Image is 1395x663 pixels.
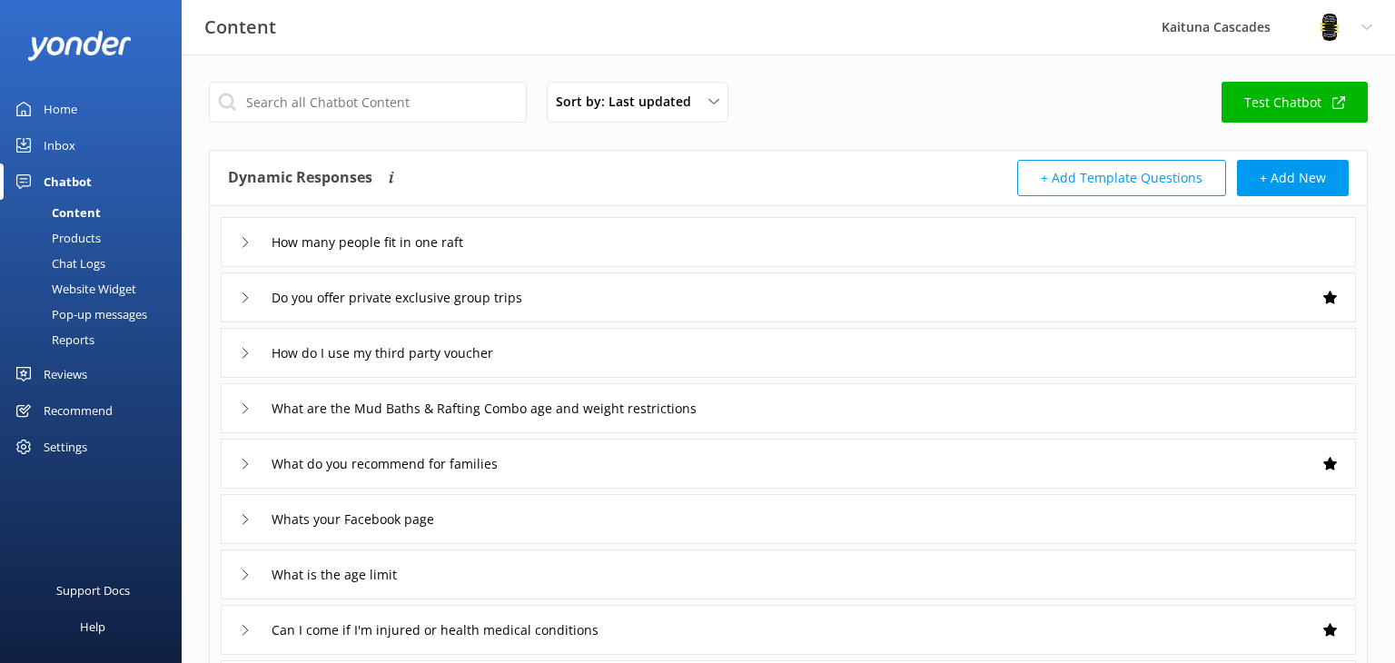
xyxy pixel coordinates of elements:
[44,356,87,392] div: Reviews
[556,92,702,112] span: Sort by: Last updated
[11,251,105,276] div: Chat Logs
[204,13,276,42] h3: Content
[11,225,182,251] a: Products
[44,429,87,465] div: Settings
[44,163,92,200] div: Chatbot
[80,609,105,645] div: Help
[1017,160,1226,196] button: + Add Template Questions
[11,276,182,302] a: Website Widget
[11,225,101,251] div: Products
[1316,14,1343,41] img: 802-1755650174.png
[11,251,182,276] a: Chat Logs
[11,302,182,327] a: Pop-up messages
[44,392,113,429] div: Recommend
[1222,82,1368,123] a: Test Chatbot
[11,200,101,225] div: Content
[11,302,147,327] div: Pop-up messages
[11,276,136,302] div: Website Widget
[11,200,182,225] a: Content
[1237,160,1349,196] button: + Add New
[44,91,77,127] div: Home
[56,572,130,609] div: Support Docs
[11,327,182,352] a: Reports
[228,160,372,196] h4: Dynamic Responses
[11,327,94,352] div: Reports
[209,82,527,123] input: Search all Chatbot Content
[44,127,75,163] div: Inbox
[27,31,132,61] img: yonder-white-logo.png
